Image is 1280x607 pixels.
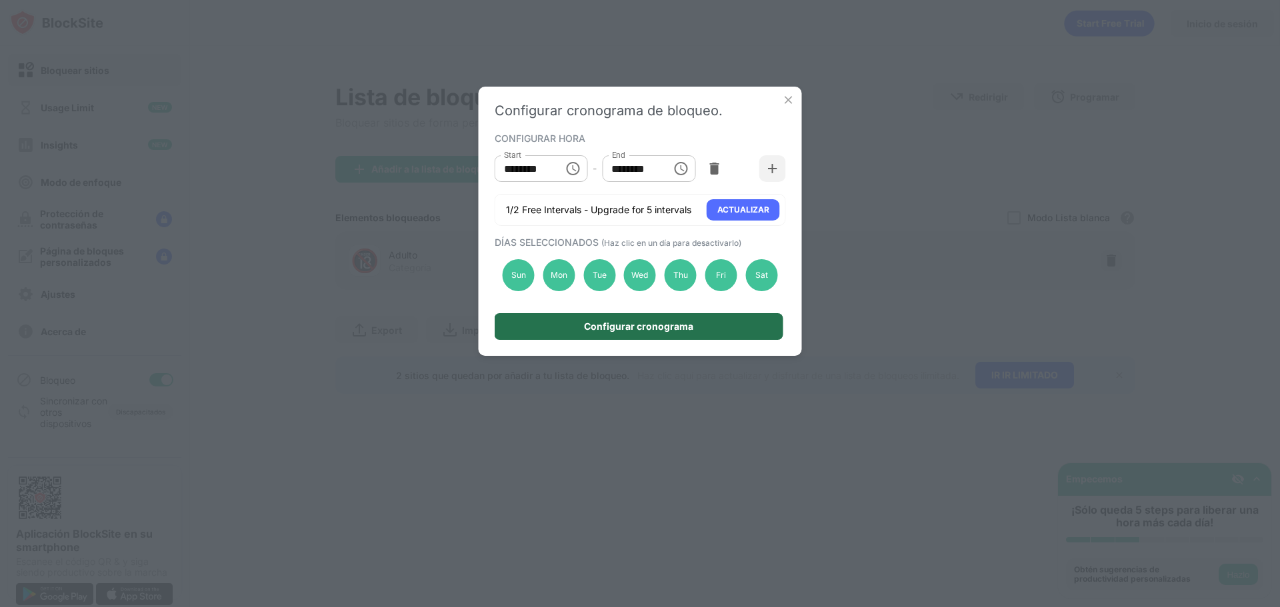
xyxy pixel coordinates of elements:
img: x-button.svg [782,93,795,107]
div: ACTUALIZAR [717,203,769,217]
div: Tue [583,259,615,291]
div: Configurar cronograma de bloqueo. [495,103,786,119]
button: Choose time, selected time is 1:00 PM [667,155,694,182]
div: Fri [705,259,737,291]
div: 1/2 Free Intervals - Upgrade for 5 intervals [506,203,691,217]
div: Mon [543,259,575,291]
button: Choose time, selected time is 10:00 AM [559,155,586,182]
div: Sat [745,259,777,291]
div: DÍAS SELECCIONADOS [495,237,783,248]
div: Thu [665,259,697,291]
label: Start [504,149,521,161]
div: - [593,161,597,176]
span: (Haz clic en un día para desactivarlo) [601,238,741,248]
div: Wed [624,259,656,291]
div: Configurar cronograma [584,321,693,332]
div: CONFIGURAR HORA [495,133,783,143]
div: Sun [503,259,535,291]
label: End [611,149,625,161]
